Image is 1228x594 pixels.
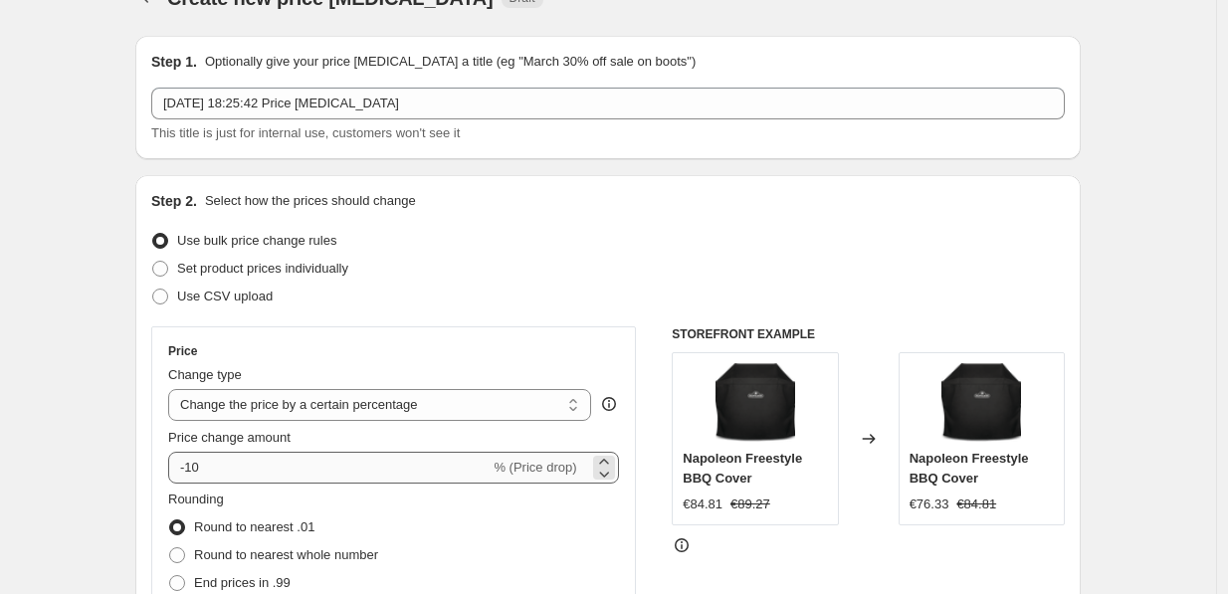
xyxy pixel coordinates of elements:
span: Use CSV upload [177,289,273,303]
p: Optionally give your price [MEDICAL_DATA] a title (eg "March 30% off sale on boots") [205,52,696,72]
strike: €84.81 [956,495,996,514]
h2: Step 1. [151,52,197,72]
span: Use bulk price change rules [177,233,336,248]
span: % (Price drop) [494,460,576,475]
span: Napoleon Freestyle BBQ Cover [910,451,1029,486]
div: €84.81 [683,495,722,514]
span: Round to nearest .01 [194,519,314,534]
input: -15 [168,452,490,484]
span: Price change amount [168,430,291,445]
span: Round to nearest whole number [194,547,378,562]
div: help [599,394,619,414]
p: Select how the prices should change [205,191,416,211]
span: Rounding [168,492,224,506]
img: 61444-Freestyle-Cover-F425-800__75087.1648830499.1280.1280_80x.png [716,363,795,443]
img: 61444-Freestyle-Cover-F425-800__75087.1648830499.1280.1280_80x.png [941,363,1021,443]
div: €76.33 [910,495,949,514]
strike: €89.27 [730,495,770,514]
span: Change type [168,367,242,382]
input: 30% off holiday sale [151,88,1065,119]
span: This title is just for internal use, customers won't see it [151,125,460,140]
h3: Price [168,343,197,359]
span: End prices in .99 [194,575,291,590]
span: Napoleon Freestyle BBQ Cover [683,451,802,486]
h6: STOREFRONT EXAMPLE [672,326,1065,342]
h2: Step 2. [151,191,197,211]
span: Set product prices individually [177,261,348,276]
